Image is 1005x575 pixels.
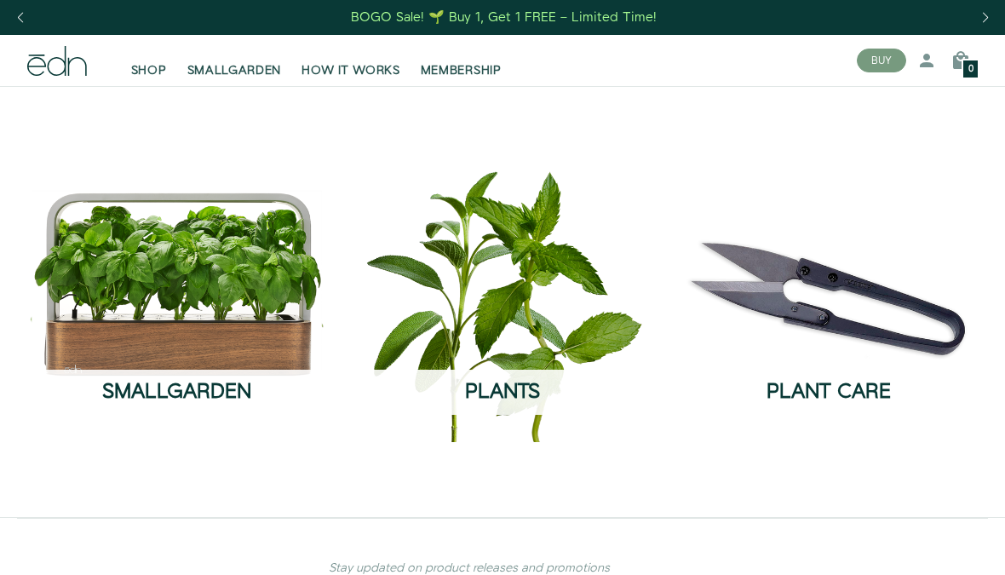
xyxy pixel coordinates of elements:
[857,49,906,72] button: BUY
[177,42,292,79] a: SMALLGARDEN
[27,134,326,442] a: SmallGarden
[968,65,973,74] span: 0
[102,377,251,406] span: SmallGarden
[351,9,657,26] div: BOGO Sale! 🌱 Buy 1, Get 1 FREE – Limited Time!
[465,377,540,406] span: Plants
[411,42,512,79] a: MEMBERSHIP
[350,4,659,31] a: BOGO Sale! 🌱 Buy 1, Get 1 FREE – Limited Time!
[291,42,410,79] a: HOW IT WORKS
[301,62,399,79] span: HOW IT WORKS
[767,377,891,406] span: Plant Care
[679,134,978,433] img: Plant Care
[187,62,282,79] span: SMALLGARDEN
[421,62,502,79] span: MEMBERSHIP
[679,134,978,442] a: Plant Care
[27,134,326,433] img: SmallGarden
[353,134,652,442] img: Plants
[131,62,167,79] span: SHOP
[121,42,177,79] a: SHOP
